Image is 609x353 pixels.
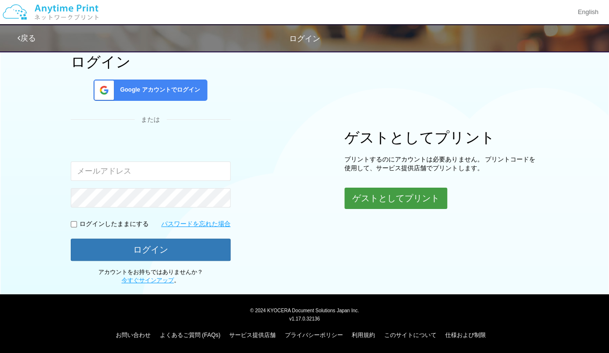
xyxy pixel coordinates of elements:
p: アカウントをお持ちではありませんか？ [71,268,231,285]
a: サービス提供店舗 [229,332,276,338]
div: または [71,115,231,125]
input: メールアドレス [71,161,231,181]
p: ログインしたままにする [79,220,149,229]
a: プライバシーポリシー [285,332,343,338]
a: パスワードを忘れた場合 [161,220,231,229]
span: ログイン [289,34,320,43]
span: Google アカウントでログイン [116,86,200,94]
h1: ログイン [71,54,231,70]
span: © 2024 KYOCERA Document Solutions Japan Inc. [250,307,359,313]
a: お問い合わせ [116,332,151,338]
a: このサイトについて [384,332,436,338]
button: ログイン [71,239,231,261]
a: 仕様および制限 [445,332,486,338]
a: 今すぐサインアップ [122,277,174,284]
p: プリントするのにアカウントは必要ありません。 プリントコードを使用して、サービス提供店舗でプリントします。 [344,155,538,173]
a: 戻る [17,34,36,42]
a: 利用規約 [352,332,375,338]
span: 。 [122,277,180,284]
h1: ゲストとしてプリント [344,129,538,145]
button: ゲストとしてプリント [344,188,447,209]
a: よくあるご質問 (FAQs) [160,332,220,338]
span: v1.17.0.32136 [289,316,320,321]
